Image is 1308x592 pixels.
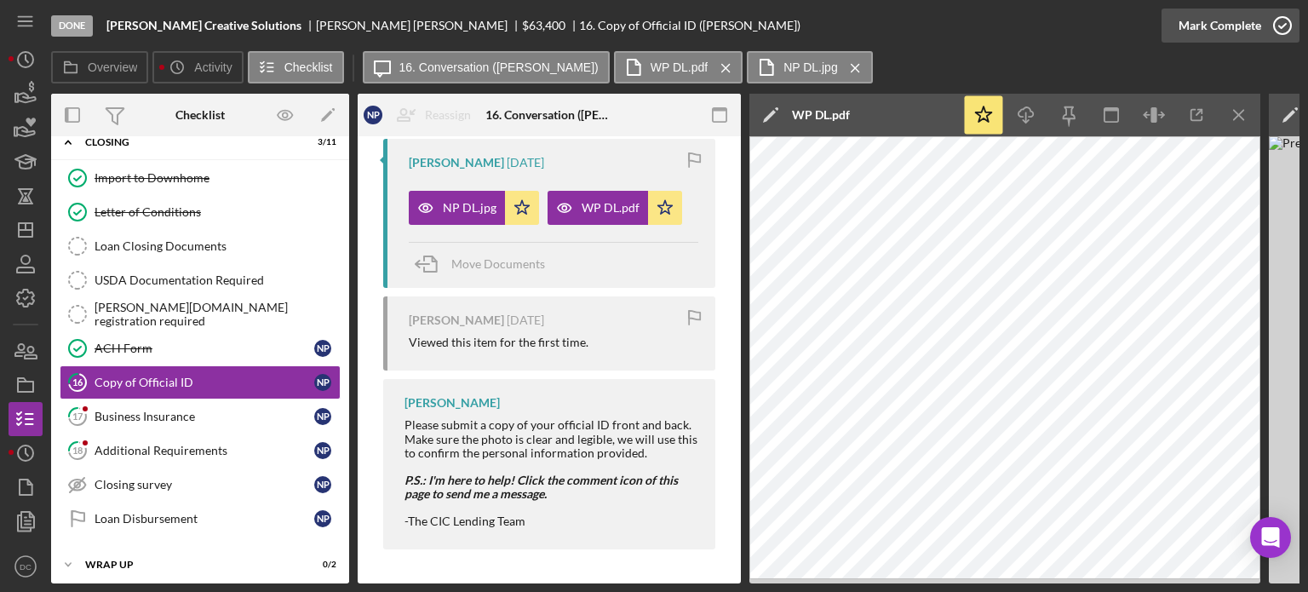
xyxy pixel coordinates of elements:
div: CLOSING [85,137,294,147]
div: Viewed this item for the first time. [409,336,588,349]
div: Letter of Conditions [95,205,340,219]
div: WP DL.pdf [582,201,640,215]
a: Import to Downhome [60,161,341,195]
div: Loan Disbursement [95,512,314,526]
div: Closing survey [95,478,314,491]
div: Please submit a copy of your official ID front and back. Make sure the photo is clear and legible... [404,418,698,459]
a: [PERSON_NAME][DOMAIN_NAME] registration required [60,297,341,331]
label: Overview [88,60,137,74]
div: [PERSON_NAME] [409,313,504,327]
div: N P [314,408,331,425]
div: Import to Downhome [95,171,340,185]
button: DC [9,549,43,583]
button: Mark Complete [1162,9,1299,43]
div: N P [314,340,331,357]
div: N P [314,510,331,527]
div: 16. Conversation ([PERSON_NAME]) [485,108,613,122]
div: [PERSON_NAME] [409,156,504,170]
button: 16. Conversation ([PERSON_NAME]) [363,51,610,83]
div: Done [51,15,93,37]
div: $63,400 [522,19,565,32]
div: Reassign [425,98,471,132]
label: 16. Conversation ([PERSON_NAME]) [399,60,599,74]
div: NP DL.jpg [443,201,496,215]
div: [PERSON_NAME] [PERSON_NAME] [316,19,522,32]
button: Activity [152,51,243,83]
button: Checklist [248,51,344,83]
a: 18Additional RequirementsNP [60,434,341,468]
div: Business Insurance [95,410,314,423]
div: USDA Documentation Required [95,273,340,287]
text: DC [20,562,32,572]
label: Activity [194,60,232,74]
button: WP DL.pdf [614,51,743,83]
div: N P [364,106,382,124]
button: NPReassign [355,98,488,132]
a: ACH FormNP [60,331,341,365]
tspan: 18 [72,445,83,456]
div: ACH Form [95,342,314,355]
div: 3 / 11 [306,137,336,147]
button: Move Documents [409,243,562,285]
a: USDA Documentation Required [60,263,341,297]
a: 16Copy of Official IDNP [60,365,341,399]
div: N P [314,374,331,391]
div: 0 / 2 [306,560,336,570]
div: Copy of Official ID [95,376,314,389]
div: Mark Complete [1179,9,1261,43]
tspan: 17 [72,411,83,422]
tspan: 16 [72,376,83,388]
time: 2025-09-25 17:45 [507,313,544,327]
div: WRAP UP [85,560,294,570]
button: NP DL.jpg [409,191,539,225]
button: Overview [51,51,148,83]
a: Loan Closing Documents [60,229,341,263]
a: Loan DisbursementNP [60,502,341,536]
a: Letter of Conditions [60,195,341,229]
div: WP DL.pdf [792,108,850,122]
div: [PERSON_NAME] [404,396,500,410]
a: 17Business InsuranceNP [60,399,341,434]
b: [PERSON_NAME] Creative Solutions [106,19,301,32]
div: [PERSON_NAME][DOMAIN_NAME] registration required [95,301,340,328]
button: NP DL.jpg [747,51,873,83]
div: 16. Copy of Official ID ([PERSON_NAME]) [579,19,800,32]
span: Move Documents [451,256,545,271]
button: WP DL.pdf [548,191,682,225]
label: Checklist [284,60,333,74]
a: Closing surveyNP [60,468,341,502]
label: WP DL.pdf [651,60,708,74]
div: N P [314,476,331,493]
div: Additional Requirements [95,444,314,457]
em: P.S.: I'm here to help! Click the comment icon of this page to send me a message. [404,473,678,501]
div: -The CIC Lending Team [404,514,698,528]
time: 2025-09-25 17:55 [507,156,544,170]
div: Checklist [175,108,225,122]
label: NP DL.jpg [783,60,838,74]
div: N P [314,442,331,459]
div: Open Intercom Messenger [1250,517,1291,558]
div: Loan Closing Documents [95,239,340,253]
